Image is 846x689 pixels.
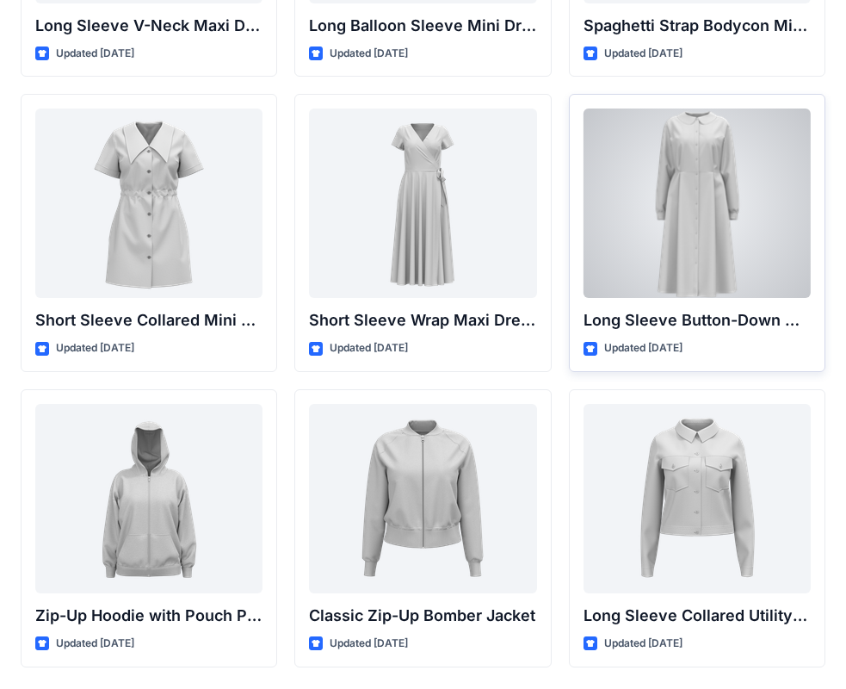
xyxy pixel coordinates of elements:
[35,604,262,628] p: Zip-Up Hoodie with Pouch Pockets
[309,604,536,628] p: Classic Zip-Up Bomber Jacket
[584,14,811,38] p: Spaghetti Strap Bodycon Mini Dress with Bust Detail
[309,404,536,593] a: Classic Zip-Up Bomber Jacket
[56,45,134,63] p: Updated [DATE]
[604,339,682,357] p: Updated [DATE]
[35,404,262,593] a: Zip-Up Hoodie with Pouch Pockets
[330,45,408,63] p: Updated [DATE]
[56,635,134,653] p: Updated [DATE]
[330,635,408,653] p: Updated [DATE]
[330,339,408,357] p: Updated [DATE]
[309,109,536,298] a: Short Sleeve Wrap Maxi Dress
[35,308,262,332] p: Short Sleeve Collared Mini Dress with Drawstring Waist
[604,45,682,63] p: Updated [DATE]
[604,635,682,653] p: Updated [DATE]
[584,308,811,332] p: Long Sleeve Button-Down Midi Dress
[309,14,536,38] p: Long Balloon Sleeve Mini Dress
[584,604,811,628] p: Long Sleeve Collared Utility Jacket
[35,109,262,298] a: Short Sleeve Collared Mini Dress with Drawstring Waist
[56,339,134,357] p: Updated [DATE]
[309,308,536,332] p: Short Sleeve Wrap Maxi Dress
[584,404,811,593] a: Long Sleeve Collared Utility Jacket
[35,14,262,38] p: Long Sleeve V-Neck Maxi Dress with Twisted Detail
[584,109,811,298] a: Long Sleeve Button-Down Midi Dress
